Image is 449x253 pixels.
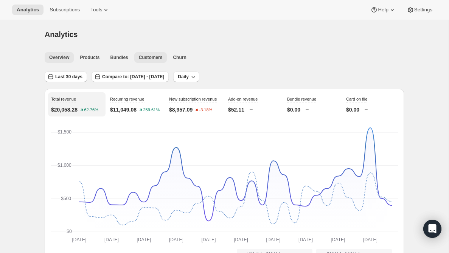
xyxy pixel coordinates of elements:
span: Total revenue [51,97,76,101]
text: [DATE] [331,237,345,242]
text: [DATE] [363,237,378,242]
span: Subscriptions [50,7,80,13]
text: [DATE] [298,237,313,242]
text: -3.18% [199,108,213,112]
button: Compare to: [DATE] - [DATE] [92,71,169,82]
span: Add-on revenue [228,97,258,101]
span: Analytics [17,7,39,13]
span: Card on file [346,97,367,101]
p: $11,049.08 [110,106,137,113]
span: Bundles [110,54,128,61]
span: Customers [139,54,163,61]
div: Open Intercom Messenger [423,220,441,238]
p: $8,957.09 [169,106,193,113]
p: $20,058.28 [51,106,78,113]
button: Last 30 days [45,71,87,82]
button: Tools [86,5,114,15]
span: Bundle revenue [287,97,316,101]
button: Help [366,5,400,15]
span: Help [378,7,388,13]
span: Products [80,54,99,61]
span: Settings [414,7,432,13]
text: 259.61% [143,108,160,112]
span: Analytics [45,30,78,39]
span: Compare to: [DATE] - [DATE] [102,74,164,80]
button: Daily [173,71,199,82]
text: [DATE] [169,237,183,242]
span: Daily [178,74,189,80]
span: Tools [90,7,102,13]
text: [DATE] [72,237,86,242]
text: [DATE] [266,237,281,242]
text: [DATE] [104,237,119,242]
button: Settings [402,5,437,15]
text: [DATE] [234,237,248,242]
text: [DATE] [202,237,216,242]
text: [DATE] [137,237,151,242]
button: Subscriptions [45,5,84,15]
span: Overview [49,54,69,61]
p: $0.00 [346,106,359,113]
span: Last 30 days [55,74,82,80]
span: New subscription revenue [169,97,217,101]
p: $52.11 [228,106,244,113]
text: $500 [61,196,71,201]
button: Analytics [12,5,44,15]
span: Recurring revenue [110,97,144,101]
text: 62.76% [84,108,99,112]
text: $1,500 [57,129,71,135]
p: $0.00 [287,106,300,113]
text: $1,000 [57,163,71,168]
span: Churn [173,54,186,61]
text: $0 [67,229,72,234]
